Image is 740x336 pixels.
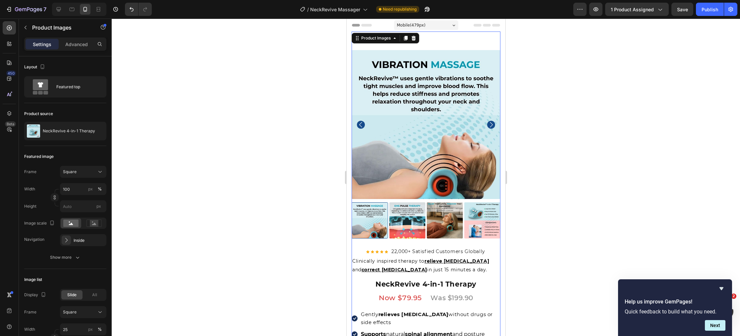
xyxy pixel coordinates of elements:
[24,111,53,117] div: Product source
[60,200,106,212] input: px
[3,3,49,16] button: 7
[86,185,94,193] button: %
[58,312,106,319] strong: spinal alignment
[43,129,95,133] p: NeckRevive 4-in-1 Therapy
[92,292,97,298] span: All
[625,285,725,331] div: Help us improve GemPages!
[705,320,725,331] button: Next question
[24,63,46,72] div: Layout
[24,326,35,332] label: Width
[5,121,16,127] div: Beta
[65,41,88,48] p: Advanced
[671,3,693,16] button: Save
[383,6,417,12] span: Need republishing
[60,323,106,335] input: px%
[96,325,104,333] button: px
[24,236,44,242] div: Navigation
[625,298,725,306] h2: Help us improve GemPages!
[717,285,725,293] button: Hide survey
[605,3,669,16] button: 1 product assigned
[43,5,46,13] p: 7
[33,41,51,48] p: Settings
[611,6,654,13] span: 1 product assigned
[60,183,106,195] input: px%
[625,308,725,315] p: Quick feedback to build what you need.
[60,166,106,178] button: Square
[310,6,360,13] span: NeckRevive Massager
[32,24,88,32] p: Product Images
[96,185,104,193] button: px
[24,219,56,228] div: Image scale
[86,325,94,333] button: %
[702,6,718,13] div: Publish
[98,186,102,192] div: %
[67,292,77,298] span: Slide
[63,309,77,315] span: Square
[98,326,102,332] div: %
[14,312,39,319] strong: Supports
[63,169,77,175] span: Square
[24,291,47,300] div: Display
[24,251,106,263] button: Show more
[24,309,36,315] label: Frame
[696,3,724,16] button: Publish
[88,186,93,192] div: px
[24,154,54,160] div: Featured image
[14,312,138,319] span: natural and posture
[307,6,309,13] span: /
[24,203,36,209] label: Height
[24,277,42,283] div: Image list
[74,237,105,243] div: Inside
[96,204,101,209] span: px
[731,294,736,299] span: 2
[60,306,106,318] button: Square
[56,79,97,95] div: Featured top
[88,326,93,332] div: px
[6,71,16,76] div: 450
[125,3,152,16] div: Undo/Redo
[24,186,35,192] label: Width
[677,7,688,12] span: Save
[24,169,36,175] label: Frame
[27,124,40,138] img: product feature img
[347,19,505,336] iframe: Design area
[50,254,81,261] div: Show more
